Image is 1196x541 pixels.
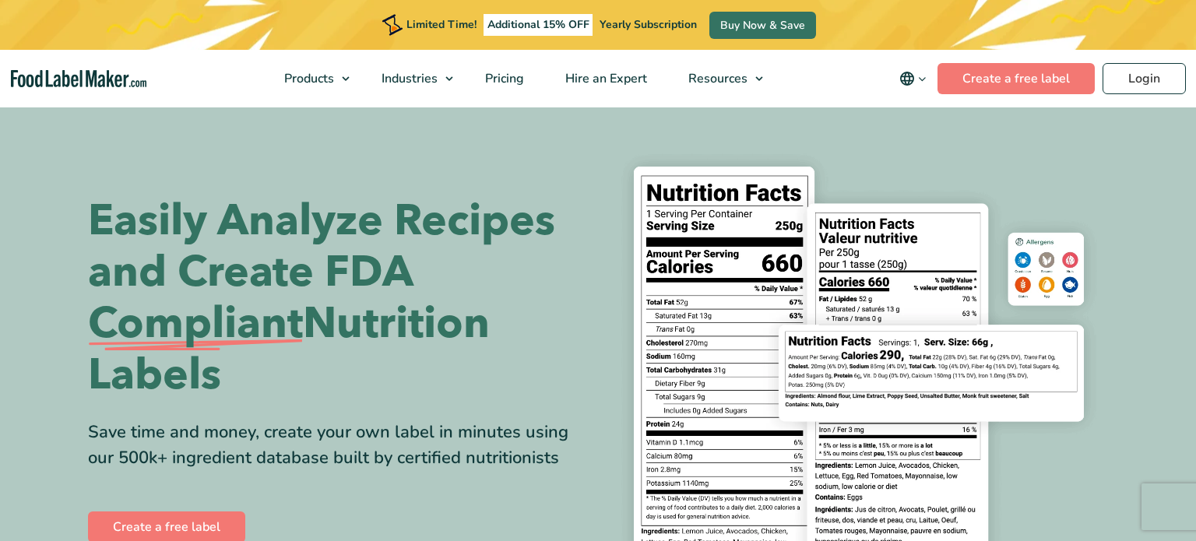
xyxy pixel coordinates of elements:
a: Resources [668,50,771,107]
a: Industries [361,50,461,107]
span: Resources [684,70,749,87]
a: Login [1103,63,1186,94]
h1: Easily Analyze Recipes and Create FDA Nutrition Labels [88,195,586,401]
span: Yearly Subscription [600,17,697,32]
span: Industries [377,70,439,87]
span: Pricing [480,70,526,87]
span: Hire an Expert [561,70,649,87]
a: Buy Now & Save [709,12,816,39]
a: Create a free label [937,63,1095,94]
a: Products [264,50,357,107]
span: Limited Time! [406,17,477,32]
span: Additional 15% OFF [484,14,593,36]
span: Products [280,70,336,87]
div: Save time and money, create your own label in minutes using our 500k+ ingredient database built b... [88,420,586,471]
a: Pricing [465,50,541,107]
span: Compliant [88,298,303,350]
a: Hire an Expert [545,50,664,107]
